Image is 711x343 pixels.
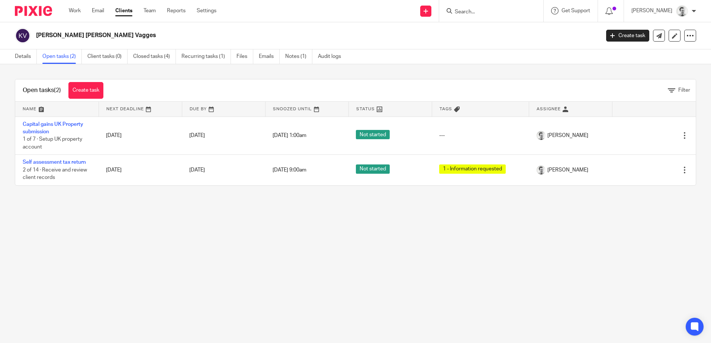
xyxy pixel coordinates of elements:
[439,164,506,174] span: 1 - Information requested
[23,86,61,94] h1: Open tasks
[15,6,52,16] img: Pixie
[259,49,280,64] a: Emails
[54,87,61,93] span: (2)
[42,49,82,64] a: Open tasks (2)
[133,49,176,64] a: Closed tasks (4)
[547,166,588,174] span: [PERSON_NAME]
[537,166,546,174] img: Andy_2025.jpg
[440,107,452,111] span: Tags
[678,88,690,93] span: Filter
[167,7,186,14] a: Reports
[23,160,86,165] a: Self assessment tax return
[439,132,521,139] div: ---
[36,32,483,39] h2: [PERSON_NAME] [PERSON_NAME] Vagges
[197,7,216,14] a: Settings
[23,167,87,180] span: 2 of 14 · Receive and review client records
[547,132,588,139] span: [PERSON_NAME]
[285,49,312,64] a: Notes (1)
[356,107,375,111] span: Status
[606,30,649,42] a: Create task
[92,7,104,14] a: Email
[99,155,182,185] td: [DATE]
[69,7,81,14] a: Work
[15,28,30,43] img: svg%3E
[15,49,37,64] a: Details
[237,49,253,64] a: Files
[273,107,312,111] span: Snoozed Until
[631,7,672,14] p: [PERSON_NAME]
[87,49,128,64] a: Client tasks (0)
[189,167,205,173] span: [DATE]
[273,167,306,173] span: [DATE] 9:00am
[562,8,590,13] span: Get Support
[144,7,156,14] a: Team
[99,117,182,155] td: [DATE]
[356,130,390,139] span: Not started
[181,49,231,64] a: Recurring tasks (1)
[537,131,546,140] img: Andy_2025.jpg
[23,137,82,150] span: 1 of 7 · Setup UK property account
[189,133,205,138] span: [DATE]
[273,133,306,138] span: [DATE] 1:00am
[356,164,390,174] span: Not started
[115,7,132,14] a: Clients
[454,9,521,16] input: Search
[23,122,83,134] a: Capital gains UK Property submission
[676,5,688,17] img: Andy_2025.jpg
[68,82,103,99] a: Create task
[318,49,347,64] a: Audit logs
